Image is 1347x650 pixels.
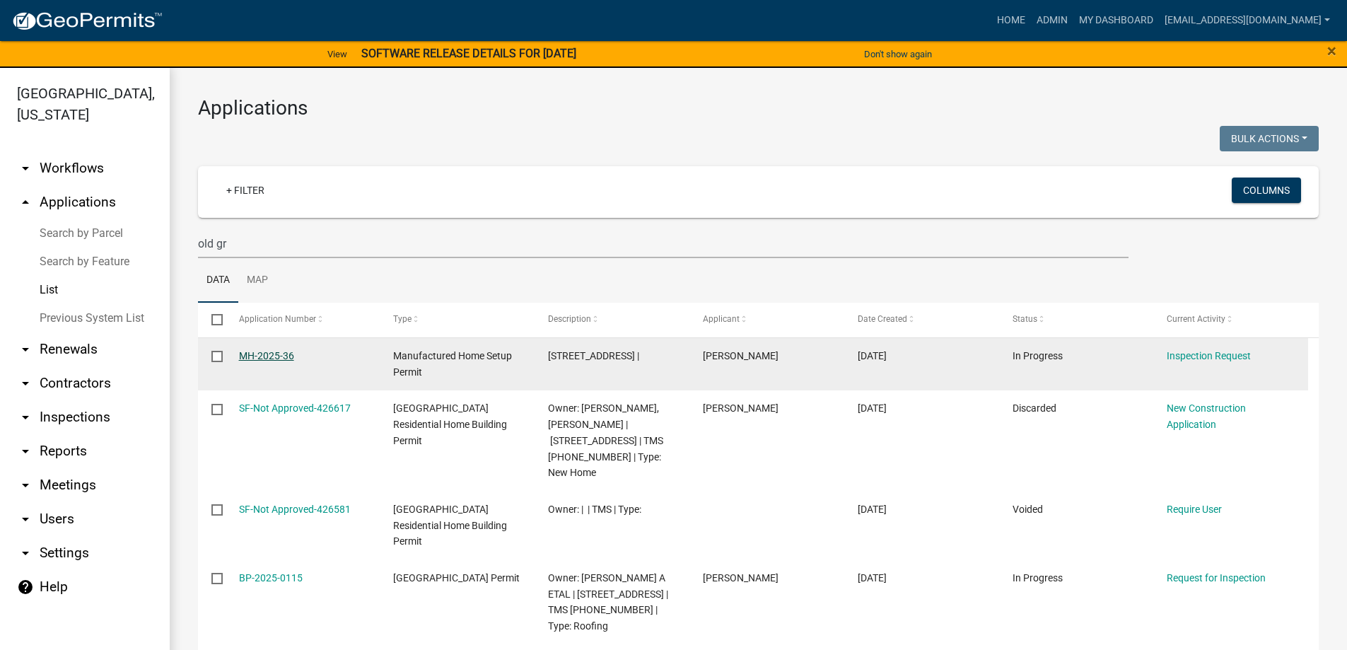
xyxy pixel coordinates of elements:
span: Abbeville County Residential Home Building Permit [393,504,507,547]
a: MH-2025-36 [239,350,294,361]
span: Application Number [239,314,316,324]
span: Discarded [1013,402,1056,414]
a: Require User [1167,504,1222,515]
span: 280 OLD GREENWOOD HWY | [548,350,639,361]
span: Manufactured Home Setup Permit [393,350,512,378]
span: Brad Yee [703,350,779,361]
span: Brad Yee [703,402,779,414]
a: Admin [1031,7,1073,34]
a: New Construction Application [1167,402,1246,430]
span: Abbeville County Residential Home Building Permit [393,402,507,446]
button: Bulk Actions [1220,126,1319,151]
a: + Filter [215,178,276,203]
a: SF-Not Approved-426581 [239,504,351,515]
span: In Progress [1013,350,1063,361]
a: BP-2025-0115 [239,572,303,584]
span: 05/27/2025 [858,402,887,414]
input: Search for applications [198,229,1129,258]
span: Type [393,314,412,324]
span: Description [548,314,591,324]
i: help [17,579,34,596]
span: Richard Loggins [703,572,779,584]
strong: SOFTWARE RELEASE DETAILS FOR [DATE] [361,47,576,60]
h3: Applications [198,96,1319,120]
span: Date Created [858,314,907,324]
i: arrow_drop_down [17,341,34,358]
datatable-header-cell: Type [380,303,535,337]
button: Don't show again [858,42,938,66]
a: Inspection Request [1167,350,1251,361]
i: arrow_drop_down [17,409,34,426]
a: SF-Not Approved-426617 [239,402,351,414]
span: 05/27/2025 [858,504,887,515]
span: Owner: NORMAN CATHY A ETAL | 970 OLD GREENWOOD HWY | TMS 099-00-00-031 | Type: Roofing [548,572,668,632]
a: Home [991,7,1031,34]
span: Status [1013,314,1037,324]
a: Data [198,258,238,303]
datatable-header-cell: Select [198,303,225,337]
a: View [322,42,353,66]
datatable-header-cell: Date Created [844,303,999,337]
span: Owner: | | TMS | Type: [548,504,641,515]
datatable-header-cell: Applicant [689,303,844,337]
span: Abbeville County Building Permit [393,572,520,584]
a: Map [238,258,276,303]
i: arrow_drop_down [17,511,34,528]
button: Columns [1232,178,1301,203]
i: arrow_drop_down [17,443,34,460]
datatable-header-cell: Current Activity [1153,303,1308,337]
i: arrow_drop_down [17,477,34,494]
span: 04/15/2025 [858,572,887,584]
button: Close [1327,42,1336,59]
span: Owner: Wallace Sears, Donna Sears | 286 OLD GREENWOOD HWY | TMS 111-00-00-013 | Type: New Home [548,402,663,478]
span: Applicant [703,314,740,324]
span: Voided [1013,504,1043,515]
span: Current Activity [1167,314,1225,324]
i: arrow_drop_up [17,194,34,211]
i: arrow_drop_down [17,545,34,562]
a: [EMAIL_ADDRESS][DOMAIN_NAME] [1159,7,1336,34]
i: arrow_drop_down [17,160,34,177]
span: In Progress [1013,572,1063,584]
datatable-header-cell: Application Number [225,303,380,337]
a: Request for Inspection [1167,572,1266,584]
i: arrow_drop_down [17,375,34,392]
a: My Dashboard [1073,7,1159,34]
span: × [1327,41,1336,61]
datatable-header-cell: Description [535,303,689,337]
span: 05/27/2025 [858,350,887,361]
datatable-header-cell: Status [998,303,1153,337]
